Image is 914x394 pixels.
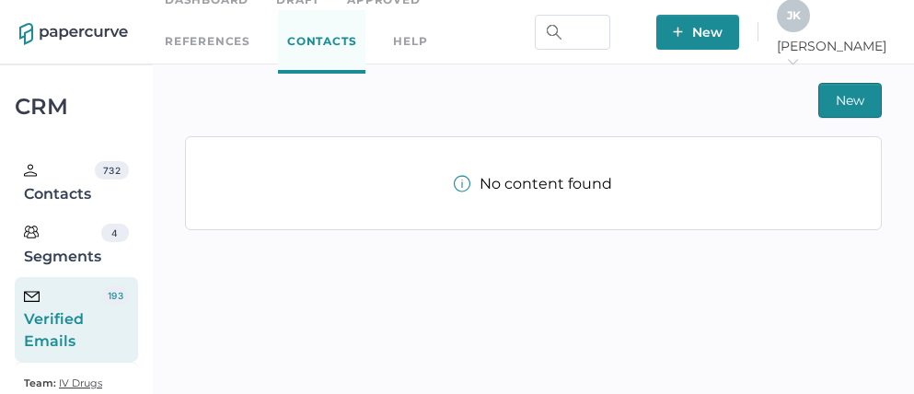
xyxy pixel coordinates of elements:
span: J K [787,8,801,22]
span: New [673,15,723,50]
span: [PERSON_NAME] [777,38,895,71]
div: Segments [24,224,101,268]
input: Search Workspace [535,15,610,50]
button: New [818,83,882,118]
div: Contacts [24,161,95,205]
img: segments.b9481e3d.svg [24,225,39,239]
img: search.bf03fe8b.svg [547,25,561,40]
a: References [165,31,250,52]
a: Team: IV Drugs [24,372,102,394]
div: No content found [454,175,612,192]
div: 193 [102,286,128,305]
div: help [393,31,427,52]
img: info-tooltip-active.a952ecf1.svg [454,175,470,192]
a: Contacts [278,10,365,74]
div: 4 [101,224,129,242]
img: person.20a629c4.svg [24,164,37,177]
button: New [656,15,739,50]
div: CRM [15,98,138,115]
span: New [836,84,864,117]
img: email-icon-black.c777dcea.svg [24,291,40,302]
img: plus-white.e19ec114.svg [673,27,683,37]
div: Verified Emails [24,286,102,353]
div: 732 [95,161,128,180]
img: papercurve-logo-colour.7244d18c.svg [19,23,128,45]
i: arrow_right [786,55,799,68]
span: IV Drugs [59,377,102,389]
